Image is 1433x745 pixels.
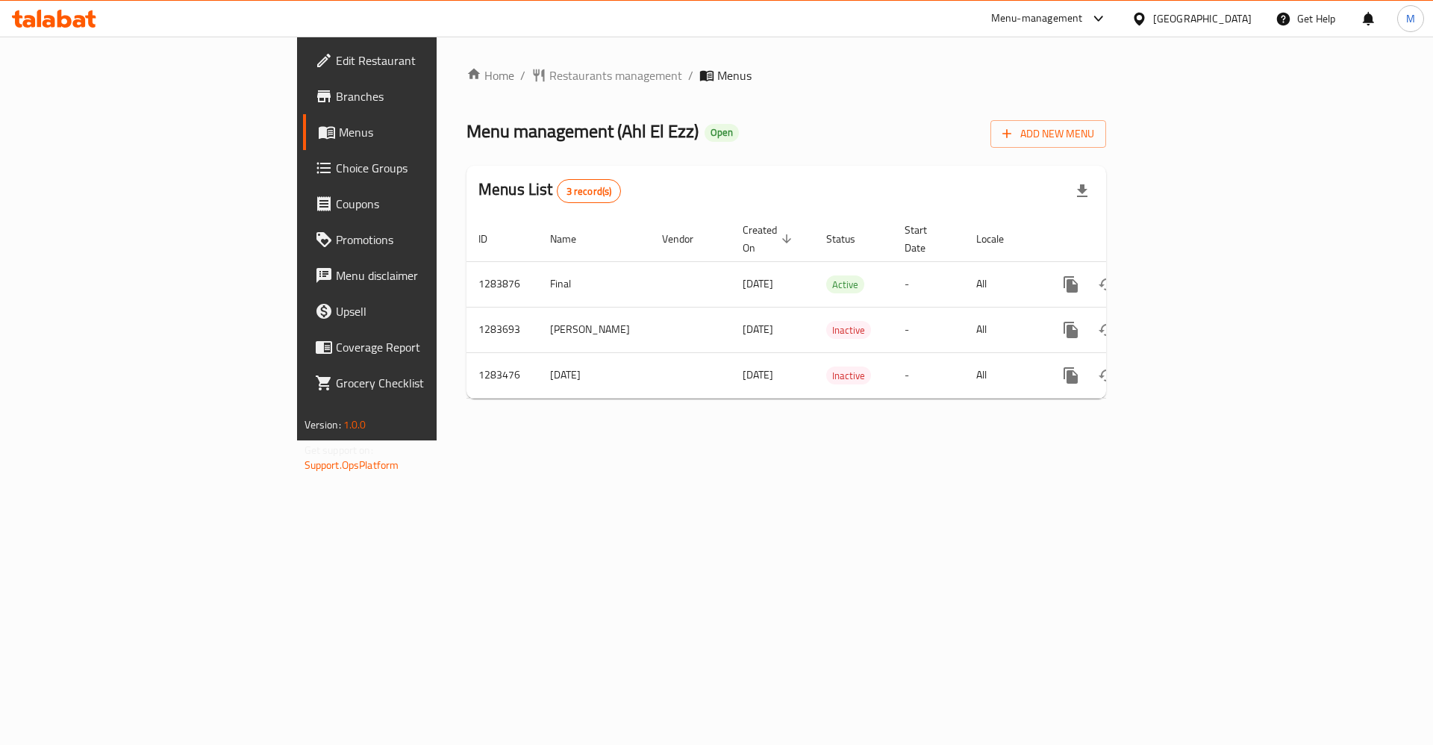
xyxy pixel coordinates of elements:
a: Coverage Report [303,329,537,365]
span: Coverage Report [336,338,525,356]
div: [GEOGRAPHIC_DATA] [1153,10,1252,27]
a: Choice Groups [303,150,537,186]
button: more [1053,312,1089,348]
a: Upsell [303,293,537,329]
span: Version: [305,415,341,434]
a: Support.OpsPlatform [305,455,399,475]
span: Locale [976,230,1023,248]
span: Menu disclaimer [336,266,525,284]
span: Edit Restaurant [336,52,525,69]
span: M [1406,10,1415,27]
a: Coupons [303,186,537,222]
button: Change Status [1089,358,1125,393]
div: Total records count [557,179,622,203]
span: Created On [743,221,796,257]
span: 3 record(s) [558,184,621,199]
span: Vendor [662,230,713,248]
span: Inactive [826,367,871,384]
span: Active [826,276,864,293]
span: Restaurants management [549,66,682,84]
li: / [688,66,693,84]
a: Promotions [303,222,537,258]
td: Final [538,261,650,307]
span: Menu management ( Ahl El Ezz ) [466,114,699,148]
button: more [1053,266,1089,302]
td: [PERSON_NAME] [538,307,650,352]
a: Menus [303,114,537,150]
td: All [964,352,1041,398]
span: Inactive [826,322,871,339]
td: [DATE] [538,352,650,398]
td: All [964,307,1041,352]
button: Change Status [1089,312,1125,348]
nav: breadcrumb [466,66,1106,84]
span: Menus [339,123,525,141]
td: - [893,352,964,398]
span: Start Date [905,221,946,257]
div: Inactive [826,321,871,339]
div: Export file [1064,173,1100,209]
a: Menu disclaimer [303,258,537,293]
a: Edit Restaurant [303,43,537,78]
span: Coupons [336,195,525,213]
a: Branches [303,78,537,114]
span: Menus [717,66,752,84]
table: enhanced table [466,216,1208,399]
span: Get support on: [305,440,373,460]
span: [DATE] [743,319,773,339]
span: Name [550,230,596,248]
div: Active [826,275,864,293]
span: ID [478,230,507,248]
td: - [893,307,964,352]
a: Grocery Checklist [303,365,537,401]
div: Menu-management [991,10,1083,28]
span: Status [826,230,875,248]
button: Add New Menu [990,120,1106,148]
h2: Menus List [478,178,621,203]
button: Change Status [1089,266,1125,302]
span: Grocery Checklist [336,374,525,392]
span: Promotions [336,231,525,249]
th: Actions [1041,216,1208,262]
td: All [964,261,1041,307]
span: Upsell [336,302,525,320]
span: Add New Menu [1002,125,1094,143]
span: Open [705,126,739,139]
span: Choice Groups [336,159,525,177]
div: Open [705,124,739,142]
span: [DATE] [743,274,773,293]
span: Branches [336,87,525,105]
button: more [1053,358,1089,393]
span: 1.0.0 [343,415,366,434]
td: - [893,261,964,307]
span: [DATE] [743,365,773,384]
a: Restaurants management [531,66,682,84]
